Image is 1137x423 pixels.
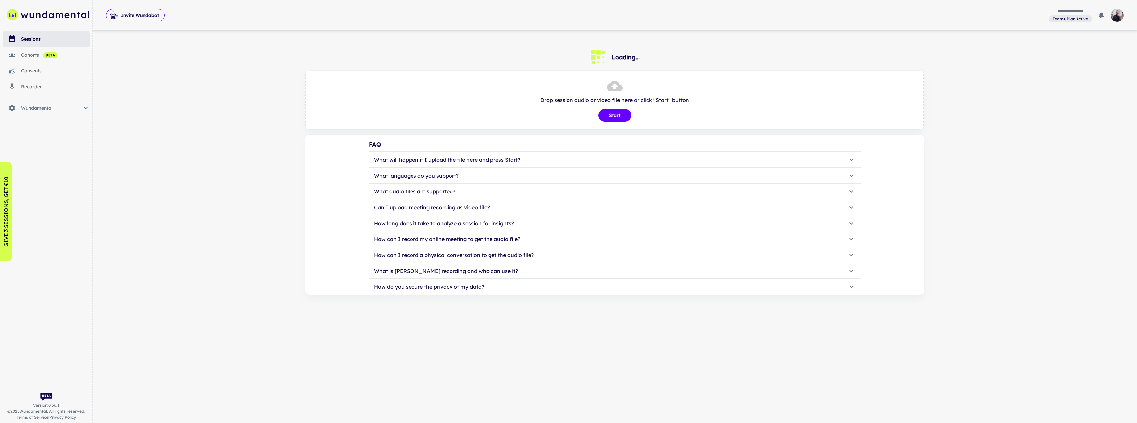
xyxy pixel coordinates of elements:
[21,35,90,43] div: sessions
[3,31,90,47] a: sessions
[369,263,861,279] button: What is [PERSON_NAME] recording and who can use it?
[106,9,165,21] button: Invite Wundabot
[369,184,861,199] button: What audio files are supported?
[1050,16,1091,22] span: Team+ Plan Active
[17,414,76,420] span: |
[21,67,90,74] div: consents
[612,53,640,62] h6: Loading...
[43,53,58,58] span: beta
[1049,15,1092,23] a: View and manage your current plan and billing details.
[313,96,917,104] p: Drop session audio or video file here or click "Start" button
[374,267,518,275] p: What is [PERSON_NAME] recording and who can use it?
[369,199,861,215] button: Can I upload meeting recording as video file?
[49,415,76,420] a: Privacy Policy
[1049,15,1092,22] span: View and manage your current plan and billing details.
[17,415,48,420] a: Terms of Service
[374,203,490,211] p: Can I upload meeting recording as video file?
[3,63,90,79] a: consents
[374,156,520,164] p: What will happen if I upload the file here and press Start?
[369,140,861,149] div: FAQ
[21,51,90,59] div: cohorts
[2,177,10,247] p: GIVE 3 SESSIONS, GET €10
[369,215,861,231] button: How long does it take to analyze a session for insights?
[3,100,90,116] div: Wundamental
[374,219,514,227] p: How long does it take to analyze a session for insights?
[374,172,459,180] p: What languages do you support?
[1111,9,1124,22] img: photoURL
[369,247,861,263] button: How can I record a physical conversation to get the audio file?
[21,105,82,112] span: Wundamental
[369,231,861,247] button: How can I record my online meeting to get the audio file?
[369,168,861,184] button: What languages do you support?
[598,109,631,122] button: Start
[33,402,59,408] span: Version: 0.56.1
[369,279,861,295] button: How do you secure the privacy of my data?
[374,188,455,195] p: What audio files are supported?
[21,83,90,90] div: recorder
[7,408,85,414] span: © 2025 Wundamental. All rights reserved.
[369,152,861,168] button: What will happen if I upload the file here and press Start?
[374,283,484,291] p: How do you secure the privacy of my data?
[3,79,90,95] a: recorder
[374,251,534,259] p: How can I record a physical conversation to get the audio file?
[374,235,520,243] p: How can I record my online meeting to get the audio file?
[3,47,90,63] a: cohorts beta
[106,9,165,22] span: Invite Wundabot to record a meeting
